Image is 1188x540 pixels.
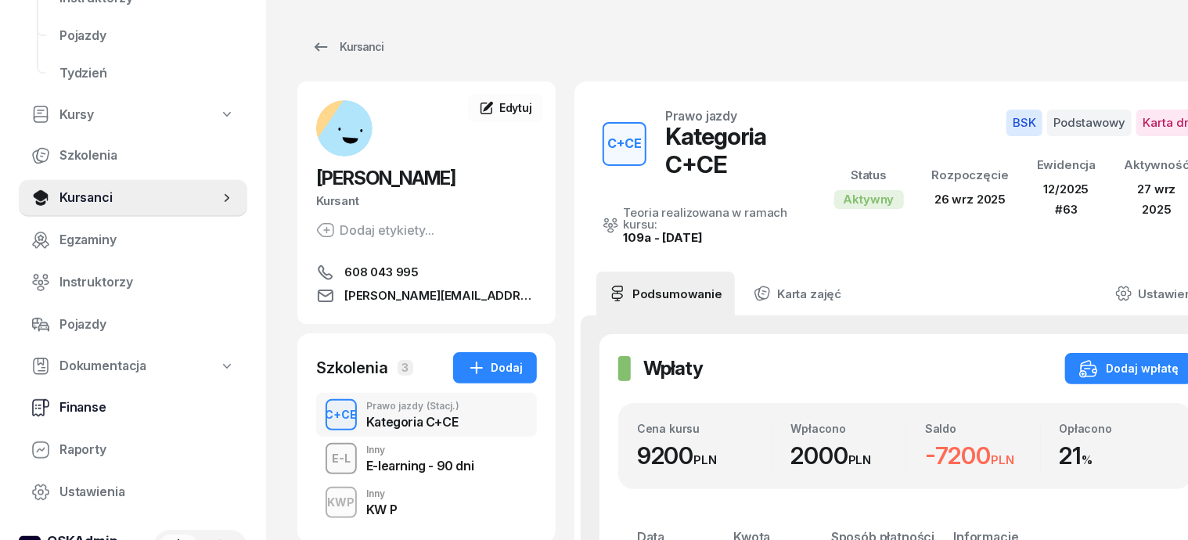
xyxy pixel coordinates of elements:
[1044,182,1089,217] span: 12/2025 #63
[925,441,1040,470] div: -7200
[991,452,1014,467] small: PLN
[741,272,854,315] a: Karta zajęć
[316,167,455,189] span: [PERSON_NAME]
[19,431,247,469] a: Raporty
[316,357,388,379] div: Szkolenia
[326,487,357,518] button: KWP
[693,452,717,467] small: PLN
[637,422,772,435] div: Cena kursu
[59,356,146,376] span: Dokumentacja
[19,348,247,384] a: Dokumentacja
[468,94,543,122] a: Edytuj
[453,352,537,383] button: Dodaj
[326,443,357,474] button: E-L
[19,473,247,511] a: Ustawienia
[47,17,247,55] a: Pojazdy
[925,422,1040,435] div: Saldo
[366,416,459,428] div: Kategoria C+CE
[624,230,703,245] a: 109a - [DATE]
[59,272,235,293] span: Instruktorzy
[848,452,872,467] small: PLN
[366,401,459,411] div: Prawo jazdy
[316,286,537,305] a: [PERSON_NAME][EMAIL_ADDRESS][PERSON_NAME][DOMAIN_NAME]
[19,179,247,217] a: Kursanci
[665,122,797,178] div: Kategoria C+CE
[366,459,473,472] div: E-learning - 90 dni
[1082,452,1093,467] small: %
[366,445,473,455] div: Inny
[59,440,235,460] span: Raporty
[19,221,247,259] a: Egzaminy
[59,230,235,250] span: Egzaminy
[366,489,397,499] div: Inny
[934,192,1006,207] span: 26 wrz 2025
[326,399,357,430] button: C+CE
[19,306,247,344] a: Pojazdy
[834,190,904,209] div: Aktywny
[59,482,235,502] span: Ustawienia
[59,315,235,335] span: Pojazdy
[19,97,247,133] a: Kursy
[499,101,532,114] span: Edytuj
[624,207,797,230] div: Teoria realizowana w ramach kursu:
[47,55,247,92] a: Tydzień
[316,481,537,524] button: KWPInnyKW P
[59,398,235,418] span: Finanse
[316,191,537,211] div: Kursant
[319,405,364,424] div: C+CE
[59,105,94,125] span: Kursy
[344,263,419,282] span: 608 043 995
[59,146,235,166] span: Szkolenia
[596,272,735,315] a: Podsumowanie
[326,448,357,468] div: E-L
[398,360,413,376] span: 3
[316,393,537,437] button: C+CEPrawo jazdy(Stacj.)Kategoria C+CE
[19,264,247,301] a: Instruktorzy
[1047,110,1132,136] span: Podstawowy
[316,221,434,239] button: Dodaj etykiety...
[59,26,235,46] span: Pojazdy
[366,503,397,516] div: KW P
[19,389,247,427] a: Finanse
[59,63,235,84] span: Tydzień
[19,137,247,175] a: Szkolenia
[316,263,537,282] a: 608 043 995
[59,188,219,208] span: Kursanci
[322,492,362,512] div: KWP
[603,122,646,166] button: C+CE
[344,286,537,305] span: [PERSON_NAME][EMAIL_ADDRESS][PERSON_NAME][DOMAIN_NAME]
[791,422,906,435] div: Wpłacono
[467,358,523,377] div: Dodaj
[316,437,537,481] button: E-LInnyE-learning - 90 dni
[311,38,383,56] div: Kursanci
[1006,110,1042,136] span: BSK
[1037,155,1096,175] div: Ewidencja
[601,131,648,157] div: C+CE
[297,31,398,63] a: Kursanci
[665,110,737,122] div: Prawo jazdy
[643,356,703,381] h2: Wpłaty
[932,165,1009,185] div: Rozpoczęcie
[1079,359,1179,378] div: Dodaj wpłatę
[427,401,459,411] span: (Stacj.)
[834,165,904,185] div: Status
[1060,422,1175,435] div: Opłacono
[637,441,772,470] div: 9200
[791,441,906,470] div: 2000
[1060,441,1175,470] div: 21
